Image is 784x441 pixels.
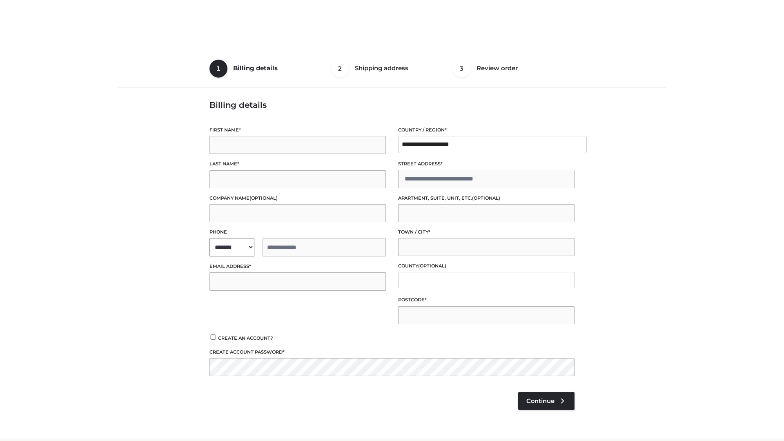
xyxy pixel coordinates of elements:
label: County [398,262,575,270]
span: 3 [453,60,471,78]
h3: Billing details [209,100,575,110]
label: Phone [209,228,386,236]
label: Street address [398,160,575,168]
span: Billing details [233,64,278,72]
span: Review order [477,64,518,72]
span: (optional) [249,195,278,201]
label: Last name [209,160,386,168]
label: Town / City [398,228,575,236]
label: Email address [209,263,386,270]
label: Apartment, suite, unit, etc. [398,194,575,202]
span: (optional) [418,263,446,269]
label: Company name [209,194,386,202]
label: Create account password [209,348,575,356]
span: Create an account? [218,335,273,341]
label: Postcode [398,296,575,304]
span: (optional) [472,195,500,201]
label: First name [209,126,386,134]
span: 2 [331,60,349,78]
a: Continue [518,392,575,410]
span: Shipping address [355,64,408,72]
span: Continue [526,397,555,405]
input: Create an account? [209,334,217,340]
label: Country / Region [398,126,575,134]
span: 1 [209,60,227,78]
